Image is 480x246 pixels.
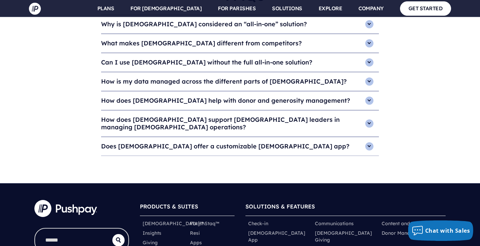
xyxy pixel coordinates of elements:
a: [DEMOGRAPHIC_DATA] App [248,230,309,243]
h4: How is my data managed across the different parts of [DEMOGRAPHIC_DATA]? [101,72,379,91]
a: Content and Media [382,220,426,227]
a: ParishStaq™ [190,220,219,227]
h4: What makes [DEMOGRAPHIC_DATA] different from competitors? [101,34,379,53]
a: Giving [143,239,158,246]
span: Chat with Sales [425,227,470,234]
h4: Does [DEMOGRAPHIC_DATA] offer a customizable [DEMOGRAPHIC_DATA] app? [101,137,379,156]
h4: Why is [DEMOGRAPHIC_DATA] considered an “all-in-one” solution? [101,15,379,33]
a: Resi [190,230,200,236]
a: [DEMOGRAPHIC_DATA] Giving [315,230,376,243]
a: GET STARTED [400,1,451,15]
button: Chat with Sales [408,220,474,241]
h6: PRODUCTS & SUITES [140,200,235,216]
h4: How does [DEMOGRAPHIC_DATA] help with donor and generosity management? [101,91,379,110]
h4: How does [DEMOGRAPHIC_DATA] support [DEMOGRAPHIC_DATA] leaders in managing [DEMOGRAPHIC_DATA] ope... [101,111,379,136]
a: [DEMOGRAPHIC_DATA]™ [143,220,204,227]
a: Apps [190,239,202,246]
h4: Can I use [DEMOGRAPHIC_DATA] without the full all-in-one solution? [101,53,379,72]
h6: SOLUTIONS & FEATURES [245,200,446,216]
a: Donor Management [382,230,428,236]
a: Check-in [248,220,268,227]
a: Insights [143,230,161,236]
a: Communications [315,220,354,227]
